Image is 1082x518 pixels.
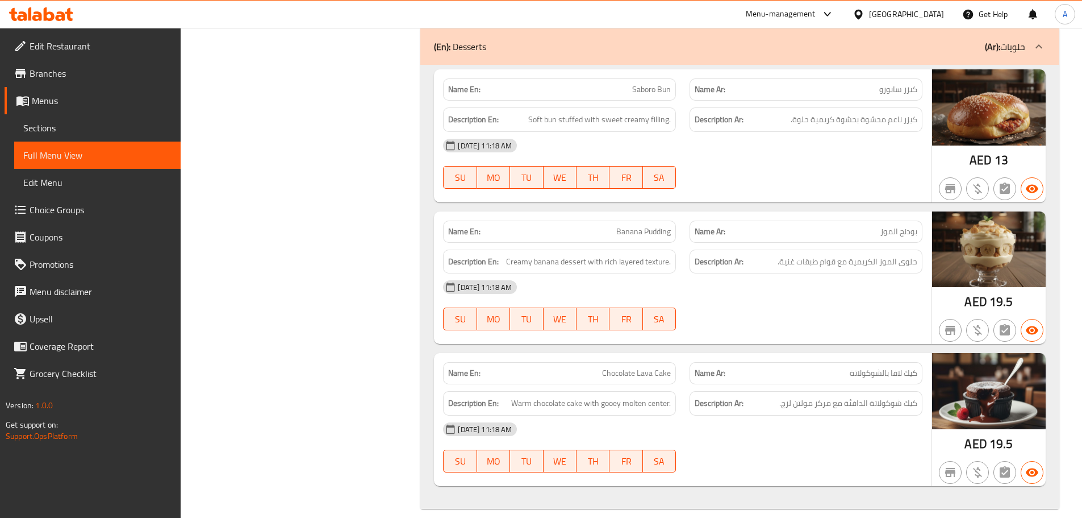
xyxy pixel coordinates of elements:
span: TH [581,453,605,470]
span: FR [614,453,638,470]
span: TU [515,169,538,186]
span: SA [647,169,671,186]
span: كيزر ناعم محشوة بحشوة كريمية حلوة. [791,113,917,127]
button: FR [609,450,642,473]
p: حلويات [985,40,1025,53]
button: Purchased item [966,177,989,200]
span: 19.5 [989,291,1013,313]
button: WE [544,166,576,189]
span: TU [515,453,538,470]
a: Coupons [5,223,181,251]
div: Menu-management [746,7,816,21]
button: FR [609,166,642,189]
span: MO [482,169,506,186]
strong: Name Ar: [695,367,725,379]
span: MO [482,453,506,470]
span: Warm chocolate cake with gooey molten center. [511,396,671,411]
span: كيزر سابورو [879,84,917,96]
button: MO [477,450,510,473]
span: Choice Groups [30,203,172,217]
button: TU [510,166,543,189]
button: SU [443,308,477,330]
strong: Description Ar: [695,113,743,127]
button: WE [544,450,576,473]
span: SA [647,311,671,328]
a: Menu disclaimer [5,278,181,305]
a: Choice Groups [5,196,181,223]
span: Saboro Bun [632,84,671,96]
span: كيك شوكولاتة الدافئة مع مركز مولتن لزج. [779,396,917,411]
strong: Description Ar: [695,255,743,269]
span: FR [614,311,638,328]
p: Desserts [434,40,486,53]
a: Menus [5,87,181,114]
button: SU [443,166,477,189]
button: Not branch specific item [939,319,962,342]
strong: Name Ar: [695,226,725,238]
div: (En): Desserts(Ar):حلويات [420,28,1059,65]
span: [DATE] 11:18 AM [453,424,516,435]
a: Coverage Report [5,333,181,360]
span: Menus [32,94,172,107]
a: Edit Menu [14,169,181,196]
a: Branches [5,60,181,87]
span: TH [581,311,605,328]
button: TU [510,308,543,330]
span: [DATE] 11:18 AM [453,282,516,293]
span: بودنج الموز [880,226,917,238]
span: Banana Pudding [616,226,671,238]
a: Support.OpsPlatform [6,429,78,444]
button: SA [643,450,676,473]
span: 19.5 [989,433,1013,455]
button: FR [609,308,642,330]
span: Full Menu View [23,148,172,162]
span: حلوى الموز الكريمية مع قوام طبقات غنية. [778,255,917,269]
a: Upsell [5,305,181,333]
img: Saboro_Bun638961291714045377.jpg [932,69,1046,145]
span: TU [515,311,538,328]
button: Not branch specific item [939,177,962,200]
span: SA [647,453,671,470]
span: Upsell [30,312,172,326]
button: SA [643,166,676,189]
button: Purchased item [966,319,989,342]
button: Available [1021,319,1043,342]
b: (En): [434,38,450,55]
span: 1.0.0 [35,398,53,413]
span: Edit Restaurant [30,39,172,53]
span: FR [614,169,638,186]
img: Banana_Pudding638961272953285795.jpg [932,212,1046,287]
strong: Name Ar: [695,84,725,96]
span: Edit Menu [23,176,172,189]
button: SA [643,308,676,330]
span: AED [964,433,987,455]
button: Purchased item [966,461,989,484]
a: Promotions [5,251,181,278]
span: [DATE] 11:18 AM [453,140,516,151]
span: SU [448,453,472,470]
button: Not branch specific item [939,461,962,484]
button: Available [1021,461,1043,484]
button: SU [443,450,477,473]
button: Not has choices [993,319,1016,342]
span: Sections [23,121,172,135]
button: WE [544,308,576,330]
a: Full Menu View [14,142,181,169]
a: Edit Restaurant [5,32,181,60]
span: AED [964,291,987,313]
button: MO [477,166,510,189]
span: Creamy banana dessert with rich layered texture. [506,255,671,269]
span: MO [482,311,506,328]
span: Get support on: [6,417,58,432]
span: Branches [30,67,172,80]
span: TH [581,169,605,186]
span: Coupons [30,230,172,244]
strong: Name En: [448,84,481,96]
button: MO [477,308,510,330]
a: Grocery Checklist [5,360,181,387]
strong: Description En: [448,113,499,127]
span: AED [970,149,992,171]
button: TH [576,450,609,473]
span: SU [448,311,472,328]
span: كيك لافا بالشوكولاتة [850,367,917,379]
